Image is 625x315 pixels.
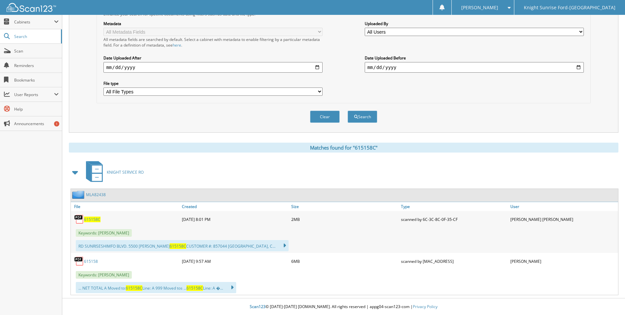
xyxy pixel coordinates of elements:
[365,55,584,61] label: Date Uploaded Before
[509,255,618,268] div: [PERSON_NAME]
[103,62,323,73] input: start
[103,21,323,26] label: Metadata
[54,121,59,126] div: 1
[14,92,54,97] span: User Reports
[14,19,54,25] span: Cabinets
[524,6,615,10] span: Knight Sunrise Ford-[GEOGRAPHIC_DATA]
[290,255,399,268] div: 6MB
[71,202,180,211] a: File
[126,285,142,291] span: 615158C
[170,243,186,249] span: 615158C
[76,271,132,279] span: Keywords: [PERSON_NAME]
[103,81,323,86] label: File type
[310,111,340,123] button: Clear
[62,299,625,315] div: © [DATE]-[DATE] [DOMAIN_NAME]. All rights reserved | appg04-scan123-com |
[399,255,509,268] div: scanned by [MAC_ADDRESS]
[509,213,618,226] div: [PERSON_NAME] [PERSON_NAME]
[76,240,289,251] div: RD SUNRISESHIMFO BLVD. 5500 [PERSON_NAME] CUSTOMER #: 857044 [GEOGRAPHIC_DATA], C...
[413,304,438,309] a: Privacy Policy
[365,21,584,26] label: Uploaded By
[173,42,181,48] a: here
[74,214,84,224] img: PDF.png
[250,304,266,309] span: Scan123
[72,191,86,199] img: folder2.png
[7,3,56,12] img: scan123-logo-white.svg
[103,55,323,61] label: Date Uploaded After
[107,169,144,175] span: KNIGHT SERVICE RO
[180,202,290,211] a: Created
[290,213,399,226] div: 2MB
[461,6,498,10] span: [PERSON_NAME]
[186,285,203,291] span: 615158C
[14,48,59,54] span: Scan
[76,229,132,237] span: Keywords: [PERSON_NAME]
[14,77,59,83] span: Bookmarks
[348,111,377,123] button: Search
[69,143,618,153] div: Matches found for "615158C"
[399,213,509,226] div: scanned by 6C-3C-8C-0F-35-CF
[84,217,100,222] a: 615158C
[74,256,84,266] img: PDF.png
[399,202,509,211] a: Type
[14,34,58,39] span: Search
[86,192,106,197] a: MLA82438
[14,106,59,112] span: Help
[84,259,98,264] a: 615158
[14,63,59,68] span: Reminders
[82,159,144,185] a: KNIGHT SERVICE RO
[290,202,399,211] a: Size
[180,255,290,268] div: [DATE] 9:57 AM
[509,202,618,211] a: User
[76,282,236,293] div: ... NET TOTAL A Moved to: Line: A 999 Moved tos ... Line: A �...
[103,37,323,48] div: All metadata fields are searched by default. Select a cabinet with metadata to enable filtering b...
[14,121,59,126] span: Announcements
[180,213,290,226] div: [DATE] 8:01 PM
[365,62,584,73] input: end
